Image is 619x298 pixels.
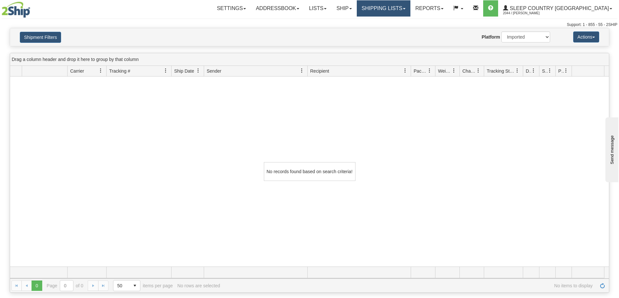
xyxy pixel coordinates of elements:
[487,68,515,74] span: Tracking Status
[264,162,355,181] div: No records found based on search criteria!
[32,280,42,291] span: Page 0
[482,34,500,40] label: Platform
[113,280,140,291] span: Page sizes drop down
[573,31,599,42] button: Actions
[160,65,171,76] a: Tracking # filter column settings
[47,280,84,291] span: Page of 0
[604,116,618,182] iframe: chat widget
[448,65,459,76] a: Weight filter column settings
[2,2,30,18] img: logo2044.jpg
[193,65,204,76] a: Ship Date filter column settings
[174,68,194,74] span: Ship Date
[117,282,126,289] span: 50
[2,22,617,28] div: Support: 1 - 855 - 55 - 2SHIP
[424,65,435,76] a: Packages filter column settings
[503,10,552,17] span: 2044 / [PERSON_NAME]
[498,0,617,17] a: Sleep Country [GEOGRAPHIC_DATA] 2044 / [PERSON_NAME]
[357,0,410,17] a: Shipping lists
[212,0,251,17] a: Settings
[561,65,572,76] a: Pickup Status filter column settings
[251,0,304,17] a: Addressbook
[410,0,448,17] a: Reports
[207,68,221,74] span: Sender
[70,68,84,74] span: Carrier
[95,65,106,76] a: Carrier filter column settings
[528,65,539,76] a: Delivery Status filter column settings
[542,68,548,74] span: Shipment Issues
[558,68,564,74] span: Pickup Status
[544,65,555,76] a: Shipment Issues filter column settings
[304,0,331,17] a: Lists
[177,283,220,288] div: No rows are selected
[400,65,411,76] a: Recipient filter column settings
[10,53,609,66] div: grid grouping header
[109,68,130,74] span: Tracking #
[473,65,484,76] a: Charge filter column settings
[296,65,307,76] a: Sender filter column settings
[331,0,356,17] a: Ship
[414,68,427,74] span: Packages
[508,6,609,11] span: Sleep Country [GEOGRAPHIC_DATA]
[225,283,593,288] span: No items to display
[5,6,60,10] div: Send message
[130,280,140,291] span: select
[438,68,452,74] span: Weight
[526,68,531,74] span: Delivery Status
[512,65,523,76] a: Tracking Status filter column settings
[20,32,61,43] button: Shipment Filters
[462,68,476,74] span: Charge
[597,280,608,291] a: Refresh
[310,68,329,74] span: Recipient
[113,280,173,291] span: items per page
